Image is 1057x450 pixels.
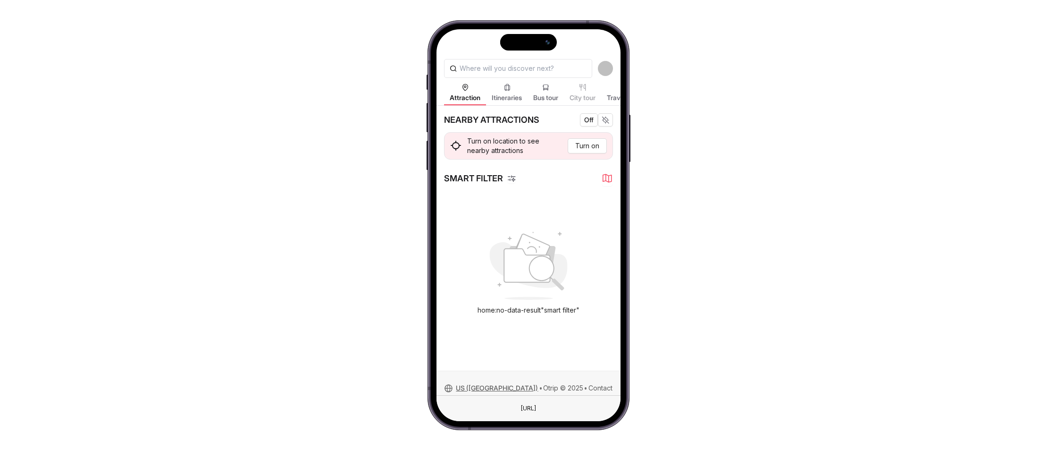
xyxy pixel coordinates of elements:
[444,113,539,127] div: NEARBY ATTRACTIONS
[543,382,584,394] button: Otrip © 2025
[513,402,544,415] div: This is a fake element. To change the URL just use the Browser text field on the top.
[580,113,598,127] button: Off
[575,141,599,151] span: Turn on
[478,306,579,315] div: home:no-data-result "smart filter"
[444,383,538,393] button: US ([GEOGRAPHIC_DATA])
[489,232,568,300] img: bus-icon
[455,385,538,391] span: US ([GEOGRAPHIC_DATA])
[607,93,640,102] span: Travel Blog
[436,371,621,405] div: • •
[568,138,607,153] button: Turn on
[533,93,558,102] span: Bus tour
[467,136,562,155] span: Turn on location to see nearby attractions
[570,93,596,102] span: City tour
[588,382,613,394] button: Contact
[492,93,522,102] span: Itineraries
[584,114,594,126] span: Off
[444,59,592,78] input: Where will you discover next?
[444,172,516,185] div: SMART FILTER
[450,93,480,102] span: Attraction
